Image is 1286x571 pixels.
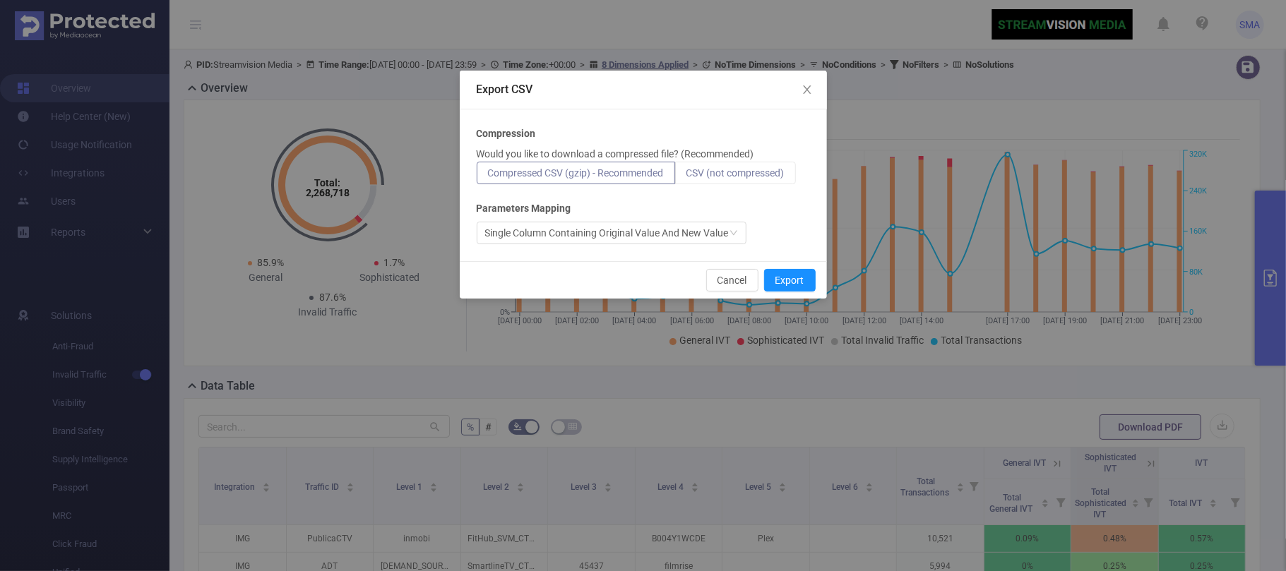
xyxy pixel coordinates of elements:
[686,167,785,179] span: CSV (not compressed)
[802,84,813,95] i: icon: close
[485,222,729,244] div: Single Column Containing Original Value And New Value
[787,71,827,110] button: Close
[477,147,754,162] p: Would you like to download a compressed file? (Recommended)
[488,167,664,179] span: Compressed CSV (gzip) - Recommended
[477,201,571,216] b: Parameters Mapping
[764,269,816,291] button: Export
[730,229,738,239] i: icon: down
[477,82,810,97] div: Export CSV
[477,126,536,141] b: Compression
[706,269,758,291] button: Cancel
